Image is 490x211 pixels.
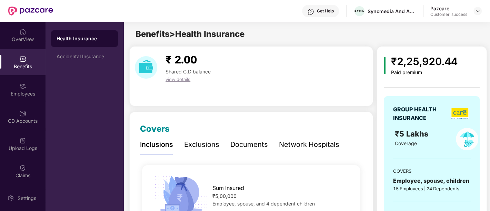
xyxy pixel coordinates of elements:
span: Coverage [395,140,417,146]
div: Accidental Insurance [57,54,112,59]
img: svg+xml;base64,PHN2ZyBpZD0iQmVuZWZpdHMiIHhtbG5zPSJodHRwOi8vd3d3LnczLm9yZy8yMDAwL3N2ZyIgd2lkdGg9Ij... [19,56,26,62]
div: ₹5,00,000 [212,192,351,200]
span: ₹5 Lakhs [395,129,430,138]
img: insurerLogo [451,108,469,119]
div: Paid premium [391,70,458,76]
div: Pazcare [430,5,467,12]
div: Network Hospitals [279,139,339,150]
img: svg+xml;base64,PHN2ZyBpZD0iRHJvcGRvd24tMzJ4MzIiIHhtbG5zPSJodHRwOi8vd3d3LnczLm9yZy8yMDAwL3N2ZyIgd2... [475,8,480,14]
img: svg+xml;base64,PHN2ZyBpZD0iSG9tZSIgeG1sbnM9Imh0dHA6Ly93d3cudzMub3JnLzIwMDAvc3ZnIiB3aWR0aD0iMjAiIG... [19,28,26,35]
div: Health Insurance [57,35,112,42]
img: download [135,56,157,79]
span: Shared C.D balance [166,69,211,74]
div: Documents [230,139,268,150]
img: svg+xml;base64,PHN2ZyBpZD0iRW1wbG95ZWVzIiB4bWxucz0iaHR0cDovL3d3dy53My5vcmcvMjAwMC9zdmciIHdpZHRoPS... [19,83,26,90]
img: icon [384,57,386,74]
img: svg+xml;base64,PHN2ZyBpZD0iQ2xhaW0iIHhtbG5zPSJodHRwOi8vd3d3LnczLm9yZy8yMDAwL3N2ZyIgd2lkdGg9IjIwIi... [19,164,26,171]
div: Exclusions [184,139,219,150]
img: svg+xml;base64,PHN2ZyBpZD0iU2V0dGluZy0yMHgyMCIgeG1sbnM9Imh0dHA6Ly93d3cudzMub3JnLzIwMDAvc3ZnIiB3aW... [7,195,14,202]
img: svg+xml;base64,PHN2ZyBpZD0iQ0RfQWNjb3VudHMiIGRhdGEtbmFtZT0iQ0QgQWNjb3VudHMiIHhtbG5zPSJodHRwOi8vd3... [19,110,26,117]
img: svg+xml;base64,PHN2ZyBpZD0iVXBsb2FkX0xvZ3MiIGRhdGEtbmFtZT0iVXBsb2FkIExvZ3MiIHhtbG5zPSJodHRwOi8vd3... [19,137,26,144]
div: Inclusions [140,139,173,150]
span: Benefits > Health Insurance [136,29,244,39]
img: sync-media-logo%20Black.png [354,10,364,13]
div: Customer_success [430,12,467,17]
div: COVERS [393,168,471,174]
span: ₹ 2.00 [166,53,197,66]
span: view details [166,77,190,82]
img: policyIcon [456,128,478,150]
img: New Pazcare Logo [8,7,53,16]
img: svg+xml;base64,PHN2ZyBpZD0iSGVscC0zMngzMiIgeG1sbnM9Imh0dHA6Ly93d3cudzMub3JnLzIwMDAvc3ZnIiB3aWR0aD... [307,8,314,15]
div: Syncmedia And Adtech Private Limited [368,8,416,14]
span: Sum Insured [212,184,244,192]
span: Covers [140,124,170,134]
div: Employee, spouse, children [393,177,471,185]
span: Employee, spouse, and 4 dependent children [212,201,315,207]
div: Settings [16,195,38,202]
div: 15 Employees | 24 Dependents [393,185,471,192]
div: GROUP HEALTH INSURANCE [393,105,449,122]
div: Get Help [317,8,334,14]
div: ₹2,25,920.44 [391,53,458,70]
